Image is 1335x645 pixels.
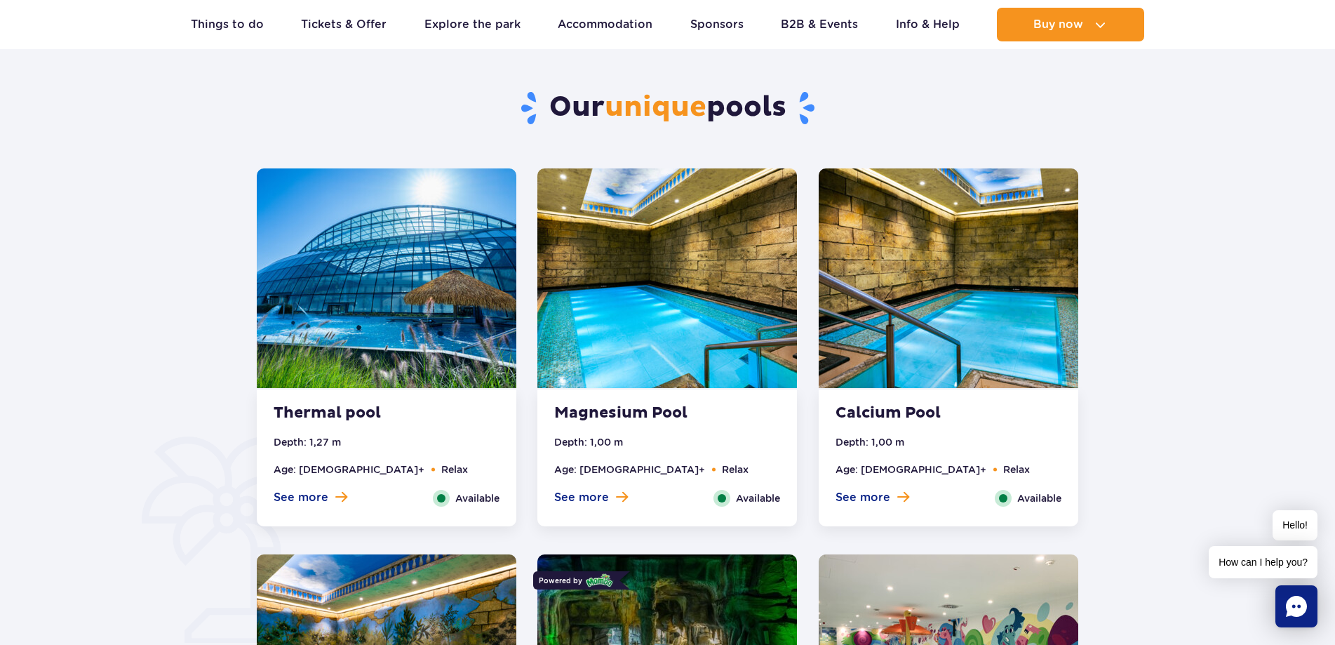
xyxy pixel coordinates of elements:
[424,8,521,41] a: Explore the park
[819,168,1078,388] img: Calcium Pool
[554,490,628,505] button: See more
[191,8,264,41] a: Things to do
[1273,510,1317,540] span: Hello!
[1275,585,1317,627] div: Chat
[836,490,909,505] button: See more
[1033,18,1083,31] span: Buy now
[537,168,797,388] img: Magnesium Pool
[274,462,424,477] li: Age: [DEMOGRAPHIC_DATA]+
[997,8,1144,41] button: Buy now
[836,404,1005,423] strong: Calcium Pool
[441,462,468,477] li: Relax
[836,434,904,450] li: Depth: 1,00 m
[1003,462,1030,477] li: Relax
[455,491,499,506] span: Available
[257,90,1078,126] h2: Our pools
[274,404,443,423] strong: Thermal pool
[274,490,347,505] button: See more
[690,8,744,41] a: Sponsors
[836,490,890,505] span: See more
[257,168,516,388] img: Thermal pool
[274,434,341,450] li: Depth: 1,27 m
[533,571,619,590] div: Powered by
[781,8,858,41] a: B2B & Events
[605,90,706,125] span: unique
[1209,546,1317,578] span: How can I help you?
[274,490,328,505] span: See more
[722,462,749,477] li: Relax
[736,491,780,506] span: Available
[586,573,614,588] img: Mamba logo
[836,462,986,477] li: Age: [DEMOGRAPHIC_DATA]+
[1017,491,1061,506] span: Available
[301,8,387,41] a: Tickets & Offer
[896,8,960,41] a: Info & Help
[554,490,609,505] span: See more
[558,8,652,41] a: Accommodation
[554,462,705,477] li: Age: [DEMOGRAPHIC_DATA]+
[554,404,724,423] strong: Magnesium Pool
[554,434,623,450] li: Depth: 1,00 m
